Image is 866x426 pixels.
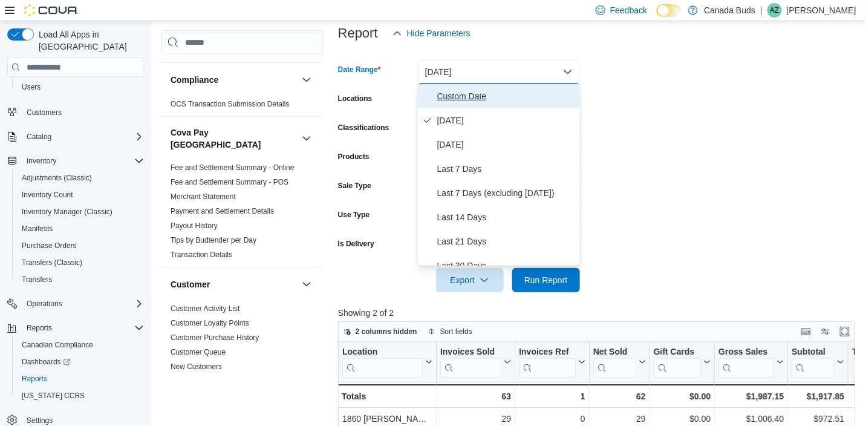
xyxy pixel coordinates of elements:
span: Inventory Manager (Classic) [22,207,112,217]
span: Dashboards [22,357,70,367]
span: Manifests [17,221,144,236]
span: New Customers [171,362,222,372]
a: Customer Purchase History [171,333,259,342]
button: Keyboard shortcuts [799,324,813,339]
a: Adjustments (Classic) [17,171,97,185]
span: Inventory Count [17,188,144,202]
span: Inventory [27,156,56,166]
div: 29 [593,411,645,426]
div: Compliance [161,97,324,116]
span: Transfers [17,272,144,287]
span: Manifests [22,224,53,234]
div: $972.51 [792,411,844,426]
div: Net Sold [593,347,636,378]
span: Merchant Statement [171,192,236,202]
div: Cova Pay [GEOGRAPHIC_DATA] [161,160,324,267]
p: Canada Buds [704,3,755,18]
button: Inventory Count [12,186,149,203]
div: Location [342,347,423,378]
h3: Compliance [171,74,218,86]
span: OCS Transaction Submission Details [171,99,290,109]
p: Showing 2 of 2 [338,307,861,319]
span: Customer Loyalty Points [171,318,249,328]
span: Feedback [610,4,647,16]
div: Aaron Zgud [767,3,782,18]
button: Hide Parameters [388,21,475,45]
button: Reports [22,321,57,335]
button: Cova Pay [GEOGRAPHIC_DATA] [299,131,314,146]
span: Hide Parameters [407,27,470,39]
span: Purchase Orders [22,241,77,251]
a: Payment and Settlement Details [171,207,274,215]
span: Tips by Budtender per Day [171,235,256,245]
button: Compliance [299,73,314,87]
button: Adjustments (Classic) [12,169,149,186]
span: Adjustments (Classic) [17,171,144,185]
span: Users [22,82,41,92]
div: 62 [593,389,645,404]
h3: Report [338,26,378,41]
div: Gross Sales [718,347,774,378]
div: 29 [440,411,511,426]
span: Canadian Compliance [17,338,144,352]
span: Reports [22,374,47,384]
div: Gift Card Sales [653,347,701,378]
label: Classifications [338,123,389,133]
label: Sale Type [338,181,371,191]
p: | [760,3,763,18]
span: Operations [27,299,62,309]
span: Last 7 Days (excluding [DATE]) [437,186,575,200]
a: Manifests [17,221,57,236]
a: Fee and Settlement Summary - Online [171,163,295,172]
span: Catalog [22,129,144,144]
button: Reports [2,319,149,336]
button: Invoices Ref [519,347,585,378]
a: Customer Loyalty Points [171,319,249,327]
span: Fee and Settlement Summary - POS [171,177,288,187]
button: Gross Sales [718,347,784,378]
span: Last 21 Days [437,234,575,249]
h3: Cova Pay [GEOGRAPHIC_DATA] [171,126,297,151]
div: 1 [519,389,585,404]
span: Customer Activity List [171,304,240,313]
button: Inventory Manager (Classic) [12,203,149,220]
a: Transfers (Classic) [17,255,87,270]
div: $0.00 [653,411,711,426]
span: Last 30 Days [437,258,575,273]
div: Invoices Sold [440,347,501,378]
button: Export [436,268,504,292]
div: Invoices Sold [440,347,501,358]
span: Transaction Details [171,250,232,260]
a: Dashboards [12,353,149,370]
div: $0.00 [653,389,711,404]
span: Reports [27,323,52,333]
button: Users [12,79,149,96]
span: Custom Date [437,89,575,103]
div: Gross Sales [718,347,774,358]
div: $1,917.85 [792,389,844,404]
button: Transfers [12,271,149,288]
div: Invoices Ref [519,347,575,358]
span: Customers [27,108,62,117]
button: Sort fields [423,324,477,339]
span: Payout History [171,221,218,231]
img: Cova [24,4,79,16]
span: Reports [22,321,144,335]
a: Fee and Settlement Summary - POS [171,178,288,186]
div: 1860 [PERSON_NAME] Line [342,411,432,426]
a: Purchase Orders [17,238,82,253]
p: [PERSON_NAME] [787,3,856,18]
button: Transfers (Classic) [12,254,149,271]
button: Canadian Compliance [12,336,149,353]
button: Net Sold [593,347,645,378]
button: Invoices Sold [440,347,511,378]
button: Run Report [512,268,580,292]
span: Operations [22,297,144,311]
label: Date Range [338,65,381,74]
a: [US_STATE] CCRS [17,388,90,403]
a: Transaction Details [171,251,232,259]
button: Customer [171,278,297,290]
button: Catalog [2,128,149,145]
button: Inventory [22,154,61,168]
